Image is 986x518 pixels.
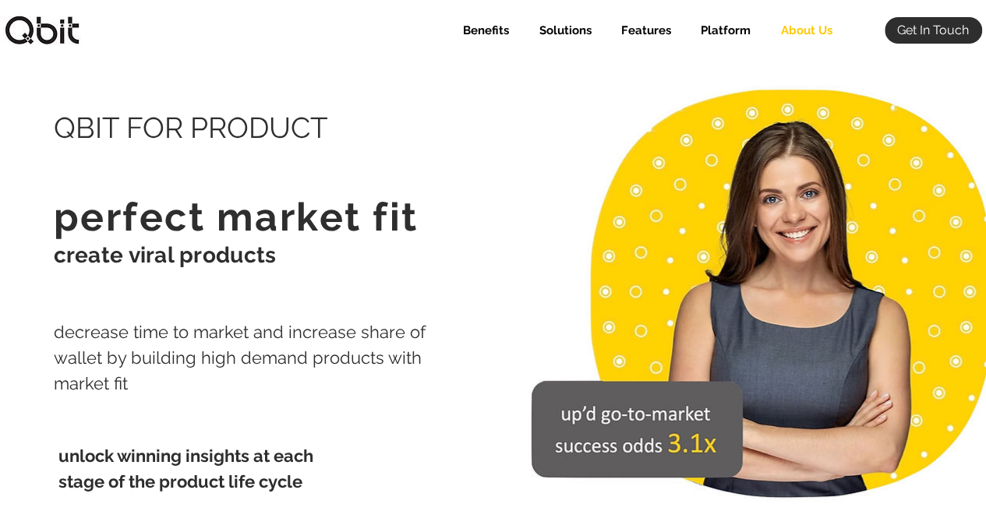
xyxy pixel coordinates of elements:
[897,22,969,39] span: Get In Touch
[54,242,277,268] span: create viral products
[54,194,419,240] span: perfect market fit
[693,17,758,44] p: Platform
[908,443,986,518] iframe: Chat Widget
[885,17,982,44] a: Get In Touch
[762,17,844,44] a: About Us
[455,17,517,44] p: Benefits
[3,16,81,45] img: qbitlogo-border.jpg
[773,17,840,44] p: About Us
[54,322,426,393] span: decrease time to market and increase share of wallet by building high demand products with market...
[603,17,683,44] div: Features
[613,17,679,44] p: Features
[58,446,313,492] span: unlock winning insights at each stage of the product life cycle
[683,17,762,44] div: Platform
[444,17,844,44] nav: Site
[532,17,599,44] p: Solutions
[54,111,328,145] span: QBIT FOR PRODUCT
[444,17,521,44] a: Benefits
[521,17,603,44] div: Solutions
